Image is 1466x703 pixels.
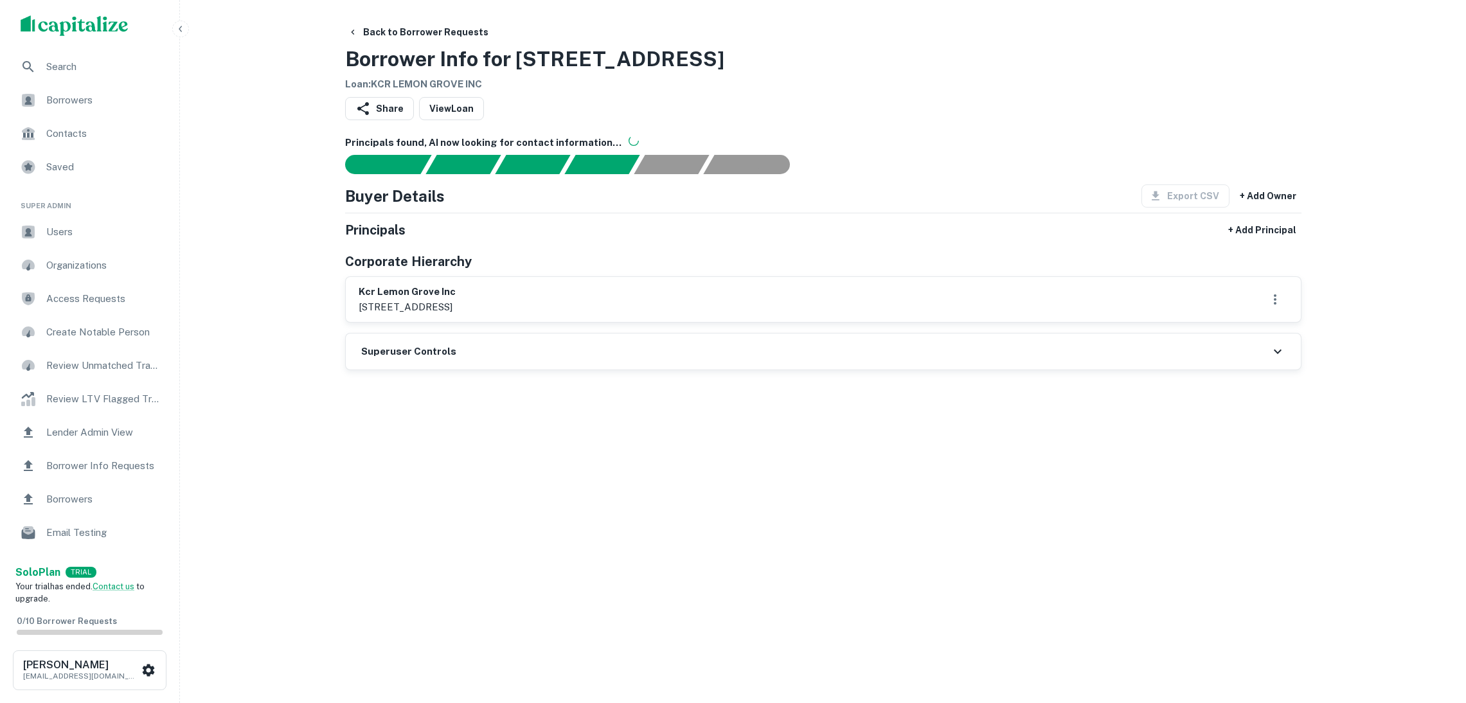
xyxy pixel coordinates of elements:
[1223,218,1301,242] button: + Add Principal
[15,566,60,578] strong: Solo Plan
[10,250,169,281] a: Organizations
[10,317,169,348] a: Create Notable Person
[10,85,169,116] a: Borrowers
[419,97,484,120] a: ViewLoan
[10,417,169,448] a: Lender Admin View
[10,152,169,182] a: Saved
[345,184,445,208] h4: Buyer Details
[10,484,169,515] a: Borrowers
[359,299,456,315] p: [STREET_ADDRESS]
[13,650,166,690] button: [PERSON_NAME][EMAIL_ADDRESS][DOMAIN_NAME]
[343,21,494,44] button: Back to Borrower Requests
[330,155,426,174] div: Sending borrower request to AI...
[46,525,161,540] span: Email Testing
[361,344,456,359] h6: Superuser Controls
[23,660,139,670] h6: [PERSON_NAME]
[345,252,472,271] h5: Corporate Hierarchy
[345,97,414,120] button: Share
[10,450,169,481] a: Borrower Info Requests
[495,155,570,174] div: Documents found, AI parsing details...
[66,567,96,578] div: TRIAL
[46,258,161,273] span: Organizations
[46,59,161,75] span: Search
[10,517,169,548] a: Email Testing
[46,358,161,373] span: Review Unmatched Transactions
[10,350,169,381] a: Review Unmatched Transactions
[10,118,169,149] a: Contacts
[46,159,161,175] span: Saved
[345,77,724,92] h6: Loan : KCR LEMON GROVE INC
[21,15,129,36] img: capitalize-logo.png
[1235,184,1301,208] button: + Add Owner
[46,492,161,507] span: Borrowers
[15,565,60,580] a: SoloPlan
[10,217,169,247] a: Users
[10,551,169,582] a: Email Analytics
[345,44,724,75] h3: Borrower Info for [STREET_ADDRESS]
[359,285,456,299] h6: kcr lemon grove inc
[46,458,161,474] span: Borrower Info Requests
[704,155,805,174] div: AI fulfillment process complete.
[46,425,161,440] span: Lender Admin View
[10,51,169,82] a: Search
[564,155,639,174] div: Principals found, AI now looking for contact information...
[46,93,161,108] span: Borrowers
[15,582,145,604] span: Your trial has ended. to upgrade.
[10,185,169,217] li: Super Admin
[634,155,709,174] div: Principals found, still searching for contact information. This may take time...
[17,616,117,626] span: 0 / 10 Borrower Requests
[425,155,501,174] div: Your request is received and processing...
[93,582,134,591] a: Contact us
[46,126,161,141] span: Contacts
[46,325,161,340] span: Create Notable Person
[345,220,406,240] h5: Principals
[46,291,161,307] span: Access Requests
[23,670,139,682] p: [EMAIL_ADDRESS][DOMAIN_NAME]
[345,136,1301,150] h6: Principals found, AI now looking for contact information...
[46,224,161,240] span: Users
[10,283,169,314] a: Access Requests
[46,391,161,407] span: Review LTV Flagged Transactions
[10,384,169,414] a: Review LTV Flagged Transactions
